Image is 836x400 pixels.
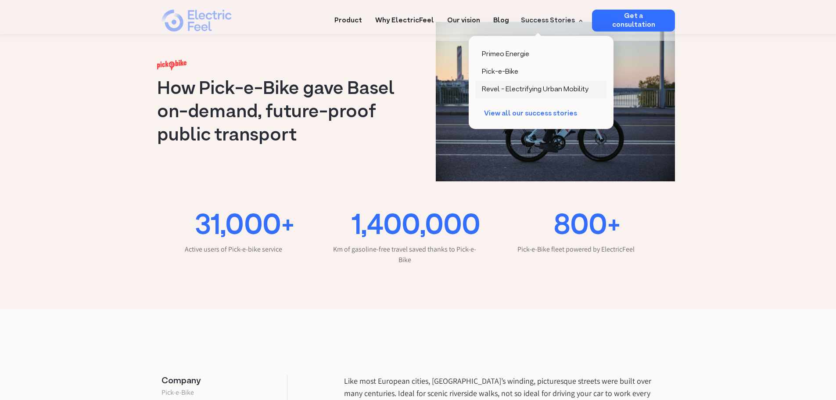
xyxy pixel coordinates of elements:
div: View all our success stories [484,109,586,118]
p: Active users of Pick-e-bike service [161,244,306,255]
a: Revel - Electrifying Urban Mobility [475,81,607,98]
p: Km of gasoline-free travel saved thanks to Pick-e-Bike [332,244,477,265]
p: Company [161,375,276,387]
a: Get a consultation [592,10,675,32]
a: Blog [493,10,509,26]
a: Primeo Energie [475,46,607,63]
a: Pick-e-Bike [475,63,607,81]
iframe: Chatbot [778,342,824,388]
div: 31,000+ [161,214,328,240]
p: Pick-e-Bike fleet powered by ElectricFeel [503,244,648,255]
a: Product [334,10,362,26]
div: Pick-e-Bike [482,68,518,76]
a: Why ElectricFeel [375,10,434,26]
h1: How Pick-e-Bike gave Basel on-demand, future-proof public transport [157,78,414,148]
a: View all our success stories [475,98,586,119]
div: Primeo Energie [482,50,529,59]
div: Success Stories [516,10,585,32]
a: Our vision [447,10,480,26]
div: Success Stories [521,15,575,26]
div: Revel - Electrifying Urban Mobility [482,85,588,94]
nav: Success Stories [469,32,614,129]
div: 1,400,000 [332,214,499,240]
div: 800+ [503,214,670,240]
input: Submit [33,35,75,51]
p: Pick-e-Bike [161,387,276,398]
